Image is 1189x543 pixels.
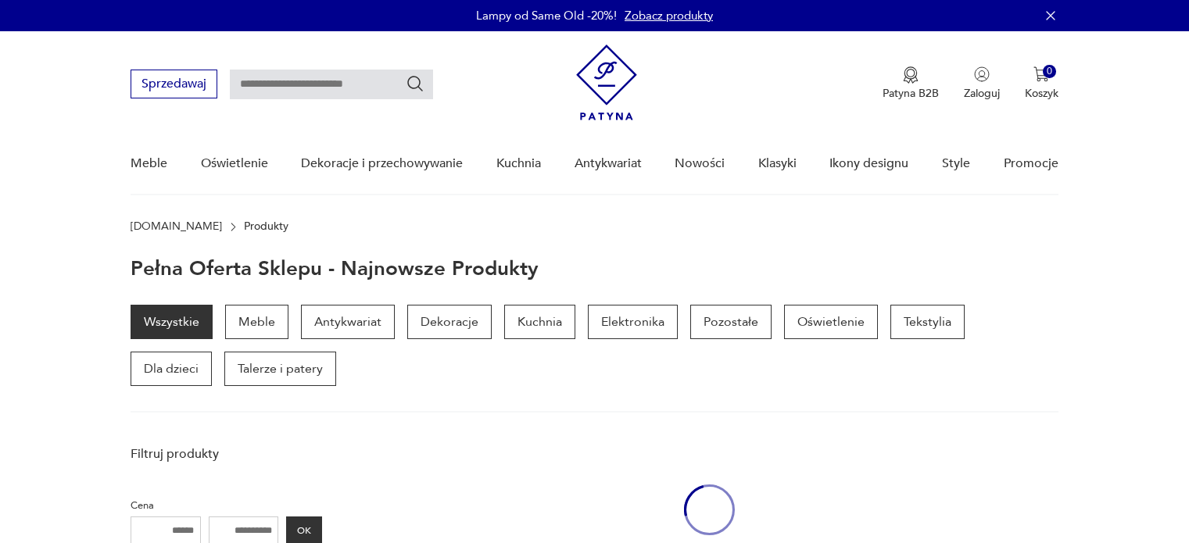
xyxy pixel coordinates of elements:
button: Szukaj [406,74,424,93]
a: Dekoracje [407,305,492,339]
p: Lampy od Same Old -20%! [476,8,617,23]
a: Meble [225,305,288,339]
a: Sprzedawaj [131,80,217,91]
button: Zaloguj [964,66,1000,101]
a: Kuchnia [504,305,575,339]
img: Patyna - sklep z meblami i dekoracjami vintage [576,45,637,120]
a: Dla dzieci [131,352,212,386]
button: 0Koszyk [1025,66,1058,101]
p: Cena [131,497,322,514]
a: Antykwariat [575,134,642,194]
a: Pozostałe [690,305,772,339]
a: Antykwariat [301,305,395,339]
a: Talerze i patery [224,352,336,386]
a: Nowości [675,134,725,194]
a: Ikona medaluPatyna B2B [883,66,939,101]
a: [DOMAIN_NAME] [131,220,222,233]
img: Ikona medalu [903,66,919,84]
a: Kuchnia [496,134,541,194]
a: Dekoracje i przechowywanie [301,134,463,194]
div: 0 [1043,65,1056,78]
button: Sprzedawaj [131,70,217,98]
a: Wszystkie [131,305,213,339]
a: Style [942,134,970,194]
p: Filtruj produkty [131,445,322,463]
p: Produkty [244,220,288,233]
a: Klasyki [758,134,797,194]
a: Elektronika [588,305,678,339]
img: Ikona koszyka [1033,66,1049,82]
h1: Pełna oferta sklepu - najnowsze produkty [131,258,539,280]
a: Oświetlenie [784,305,878,339]
a: Meble [131,134,167,194]
a: Promocje [1004,134,1058,194]
p: Koszyk [1025,86,1058,101]
button: Patyna B2B [883,66,939,101]
img: Ikonka użytkownika [974,66,990,82]
a: Tekstylia [890,305,965,339]
p: Patyna B2B [883,86,939,101]
a: Zobacz produkty [625,8,713,23]
p: Zaloguj [964,86,1000,101]
a: Ikony designu [829,134,908,194]
a: Oświetlenie [201,134,268,194]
